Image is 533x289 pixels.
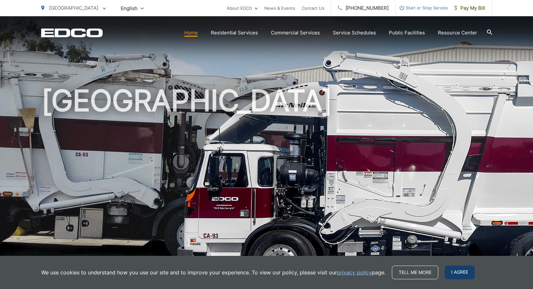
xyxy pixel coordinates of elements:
a: EDCD logo. Return to the homepage. [41,28,103,37]
a: Resource Center [438,29,477,37]
a: Service Schedules [333,29,376,37]
a: Home [184,29,198,37]
a: Contact Us [302,4,324,12]
p: We use cookies to understand how you use our site and to improve your experience. To view our pol... [41,269,385,276]
a: News & Events [264,4,295,12]
span: English [116,3,149,14]
a: privacy policy [337,269,372,276]
span: Pay My Bill [454,4,485,12]
a: Tell me more [392,266,438,279]
a: Public Facilities [389,29,425,37]
span: [GEOGRAPHIC_DATA] [49,5,98,11]
a: Residential Services [211,29,258,37]
span: I agree [445,266,475,279]
a: About EDCO [227,4,258,12]
a: Commercial Services [271,29,320,37]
